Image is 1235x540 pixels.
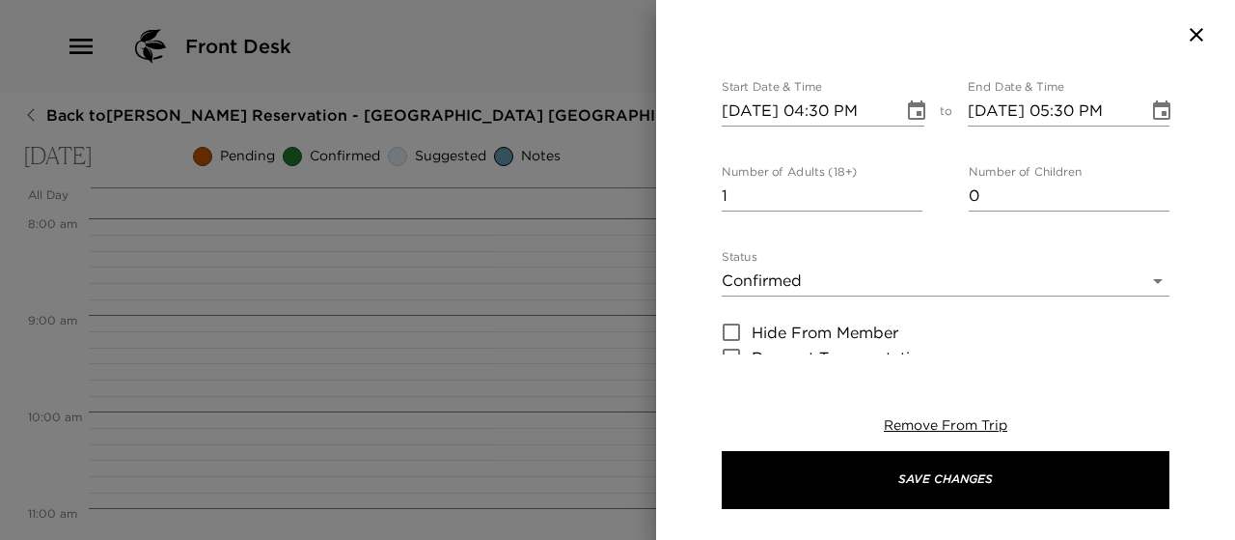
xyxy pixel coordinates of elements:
input: MM/DD/YYYY hh:mm aa [968,96,1136,127]
label: Number of Children [969,164,1082,181]
button: Choose date, selected date is Oct 3, 2025 [1142,92,1181,130]
label: End Date & Time [968,79,1064,96]
label: Start Date & Time [722,79,822,96]
button: Save Changes [722,451,1169,509]
span: Remove From Trip [884,416,1007,434]
label: Status [722,249,757,266]
span: to [940,103,952,127]
input: MM/DD/YYYY hh:mm aa [722,96,890,127]
div: Confirmed [722,266,1169,297]
span: Request Transportation [752,346,929,369]
button: Choose date, selected date is Oct 3, 2025 [897,92,936,130]
label: Number of Adults (18+) [722,164,857,181]
button: Remove From Trip [884,416,1007,436]
span: Hide From Member [752,321,898,344]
